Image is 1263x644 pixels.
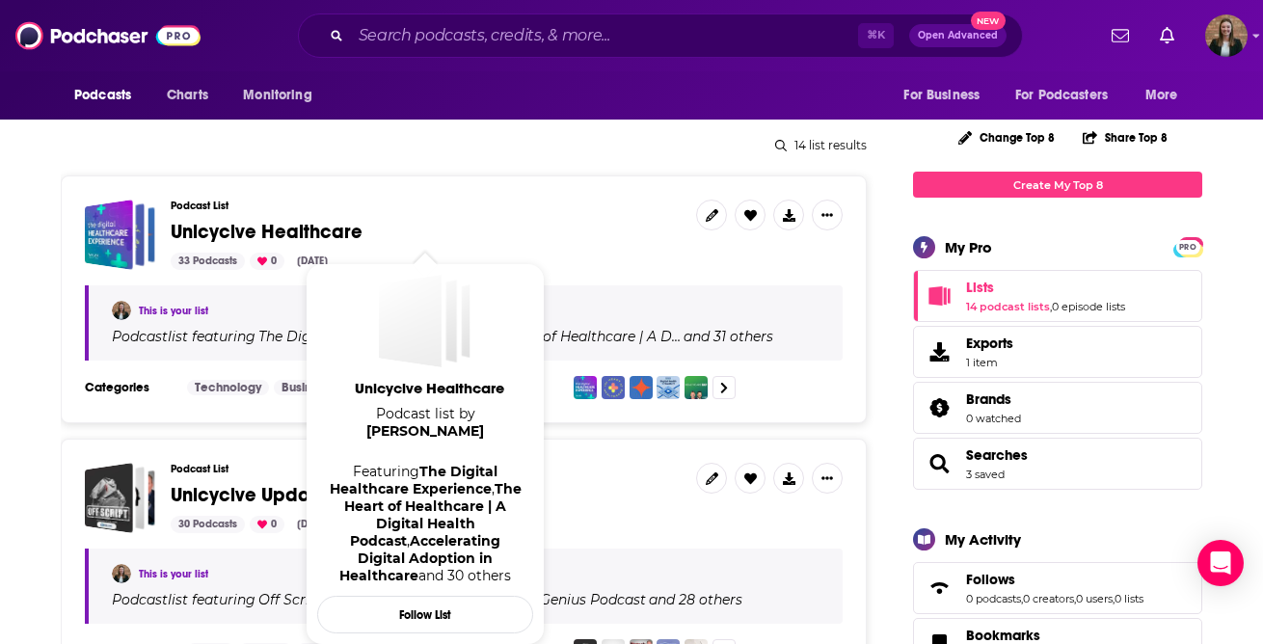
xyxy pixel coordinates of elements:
img: Katie Burns [112,564,131,583]
img: Becker’s Healthcare Digital Health + Health IT [657,376,680,399]
span: Unicycive Healthcare [321,379,537,397]
span: , [407,532,410,550]
span: For Podcasters [1015,82,1108,109]
button: Change Top 8 [947,125,1066,149]
img: Accelerating Digital Adoption in Healthcare [630,376,653,399]
a: Finding Genius Podcast [481,592,646,607]
div: Podcast list featuring [112,328,820,345]
div: My Pro [945,238,992,256]
div: Search podcasts, credits, & more... [298,13,1023,58]
span: Unicycive Updated [171,483,340,507]
button: Open AdvancedNew [909,24,1007,47]
a: Charts [154,77,220,114]
span: Lists [913,270,1202,322]
a: 0 users [1076,592,1113,605]
span: Unicycive Healthcare [85,200,155,270]
img: User Profile [1205,14,1248,57]
span: Lists [966,279,994,296]
span: Searches [913,438,1202,490]
span: Brands [966,390,1011,408]
a: The Digital Healthcare Experi… [255,329,467,344]
a: Lists [966,279,1125,296]
a: Create My Top 8 [913,172,1202,198]
a: 0 lists [1115,592,1143,605]
img: Podchaser - Follow, Share and Rate Podcasts [15,17,201,54]
a: Bookmarks [966,627,1079,644]
button: Show profile menu [1205,14,1248,57]
a: Unicycive Healthcare [379,275,471,367]
button: Share Top 8 [1082,119,1169,156]
a: 0 episode lists [1052,300,1125,313]
button: Show More Button [812,463,843,494]
a: Follows [966,571,1143,588]
img: Healthcare Rap [685,376,708,399]
img: Katie Burns [112,301,131,320]
button: open menu [1003,77,1136,114]
p: and 31 others [684,328,773,345]
h4: The Digital Healthcare Experi… [258,329,467,344]
a: The Digital Healthcare Experience [330,463,498,497]
span: Podcasts [74,82,131,109]
a: Business [274,380,338,395]
a: Searches [966,446,1028,464]
a: Accelerating Digital Adoption in Healthcare [339,532,500,584]
span: , [1074,592,1076,605]
span: ⌘ K [858,23,894,48]
a: Unicycive Healthcare [321,379,537,405]
a: 0 podcasts [966,592,1021,605]
img: The Digital Healthcare Experience [574,376,597,399]
span: Follows [966,571,1015,588]
button: Follow List [317,596,533,633]
span: More [1145,82,1178,109]
span: For Business [903,82,980,109]
span: Logged in as k_burns [1205,14,1248,57]
div: 0 [250,253,284,270]
h4: Off Script: A Pharma Manufact… [258,592,478,607]
a: 3 saved [966,468,1005,481]
button: open menu [61,77,156,114]
a: Brands [920,394,958,421]
h4: The Heart of Healthcare | A D… [472,329,681,344]
a: Off Script: A Pharma Manufact… [255,592,478,607]
div: 0 [250,516,284,533]
a: Technology [187,380,269,395]
button: open menu [229,77,336,114]
span: Charts [167,82,208,109]
a: The Heart of Healthcare | A Digital Health Podcast [344,480,522,550]
div: [DATE] [289,516,336,533]
div: 33 Podcasts [171,253,245,270]
span: Unicycive Healthcare [171,220,363,244]
div: 30 Podcasts [171,516,245,533]
span: , [1050,300,1052,313]
a: Brands [966,390,1021,408]
input: Search podcasts, credits, & more... [351,20,858,51]
button: open menu [890,77,1004,114]
div: My Activity [945,530,1021,549]
a: PRO [1176,239,1199,254]
img: The Heart of Healthcare | A Digital Health Podcast [602,376,625,399]
span: New [971,12,1006,30]
a: The Heart of Healthcare | A D… [470,329,681,344]
a: Unicycive Updated [85,463,155,533]
a: 14 podcast lists [966,300,1050,313]
p: and 28 others [649,591,742,608]
a: 0 creators [1023,592,1074,605]
span: PRO [1176,240,1199,255]
span: 1 item [966,356,1013,369]
div: Featuring and 30 others [325,463,525,584]
div: [DATE] [289,253,336,270]
span: Brands [913,382,1202,434]
span: Podcast list by [317,405,533,440]
span: , [492,480,495,497]
h3: Categories [85,380,172,395]
button: Show More Button [812,200,843,230]
a: Searches [920,450,958,477]
span: , [1021,592,1023,605]
div: Open Intercom Messenger [1197,540,1244,586]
